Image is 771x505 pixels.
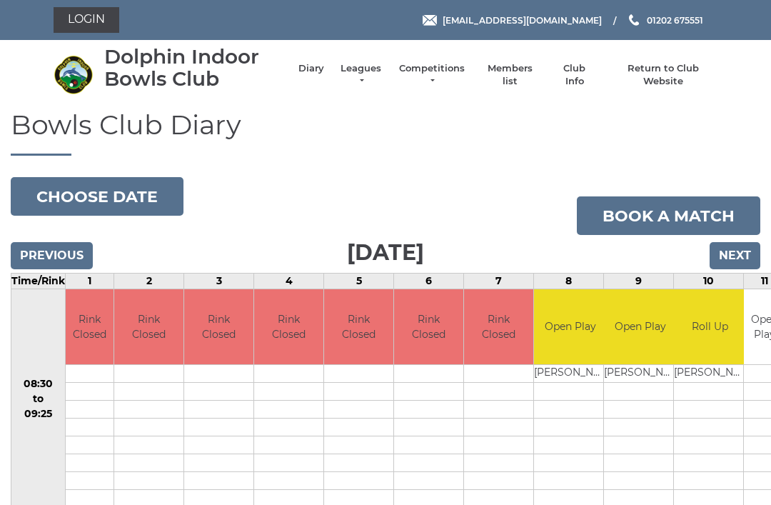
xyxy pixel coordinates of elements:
h1: Bowls Club Diary [11,110,760,156]
a: Phone us 01202 675551 [627,14,703,27]
td: 6 [394,274,464,289]
a: Login [54,7,119,33]
a: Club Info [554,62,595,88]
td: Open Play [534,289,606,364]
td: Roll Up [674,289,746,364]
a: Diary [298,62,324,75]
td: 10 [674,274,744,289]
td: Rink Closed [66,289,114,364]
div: Dolphin Indoor Bowls Club [104,46,284,90]
td: Rink Closed [254,289,323,364]
td: Rink Closed [394,289,463,364]
img: Dolphin Indoor Bowls Club [54,55,93,94]
td: 1 [66,274,114,289]
td: Open Play [604,289,676,364]
td: Rink Closed [324,289,393,364]
button: Choose date [11,177,183,216]
a: Competitions [398,62,466,88]
td: Rink Closed [184,289,253,364]
a: Members list [480,62,539,88]
a: Email [EMAIL_ADDRESS][DOMAIN_NAME] [423,14,602,27]
td: 5 [324,274,394,289]
td: 4 [254,274,324,289]
img: Email [423,15,437,26]
td: 3 [184,274,254,289]
td: 9 [604,274,674,289]
td: Rink Closed [464,289,533,364]
td: 2 [114,274,184,289]
span: [EMAIL_ADDRESS][DOMAIN_NAME] [443,14,602,25]
td: Rink Closed [114,289,183,364]
td: 7 [464,274,534,289]
a: Book a match [577,196,760,235]
td: Time/Rink [11,274,66,289]
img: Phone us [629,14,639,26]
a: Return to Club Website [610,62,717,88]
input: Previous [11,242,93,269]
td: [PERSON_NAME] [674,364,746,382]
td: 8 [534,274,604,289]
span: 01202 675551 [647,14,703,25]
td: [PERSON_NAME] [534,364,606,382]
input: Next [710,242,760,269]
td: [PERSON_NAME] [604,364,676,382]
a: Leagues [338,62,383,88]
